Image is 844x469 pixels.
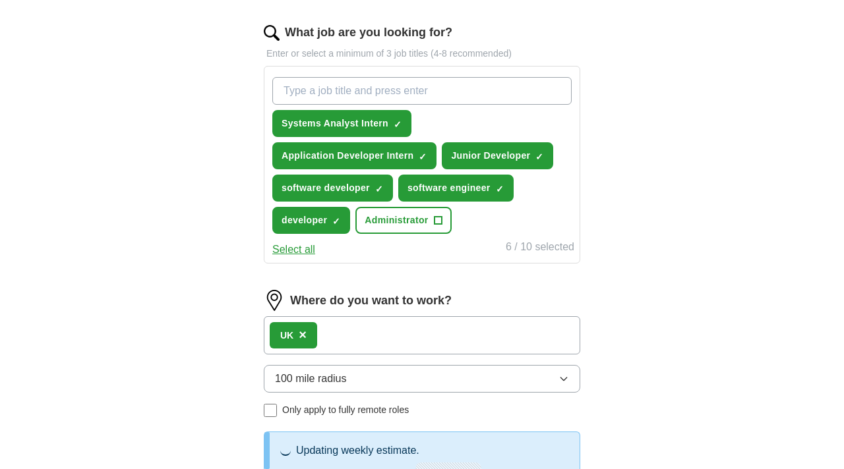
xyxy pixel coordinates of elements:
[264,365,580,393] button: 100 mile radius
[280,329,293,343] div: UK
[299,325,307,345] button: ×
[290,292,452,310] label: Where do you want to work?
[264,25,280,41] img: search.png
[264,404,277,417] input: Only apply to fully remote roles
[264,290,285,311] img: location.png
[272,110,411,137] button: Systems Analyst Intern✓
[398,175,514,202] button: software engineer✓
[282,213,327,227] span: developer
[299,327,307,342] span: ×
[264,47,580,61] p: Enter or select a minimum of 3 job titles (4-8 recommended)
[355,207,451,234] button: Administrator
[442,142,553,169] button: Junior Developer✓
[282,117,388,130] span: Systems Analyst Intern
[272,242,315,258] button: Select all
[506,239,574,258] div: 6 / 10 selected
[296,443,419,458] span: Updating weekly estimate.
[419,152,427,162] span: ✓
[272,142,437,169] button: Application Developer Intern✓
[407,181,491,195] span: software engineer
[272,207,350,234] button: developer✓
[282,181,370,195] span: software developer
[272,77,572,105] input: Type a job title and press enter
[282,403,409,417] span: Only apply to fully remote roles
[282,149,413,163] span: Application Developer Intern
[535,152,543,162] span: ✓
[496,184,504,194] span: ✓
[375,184,383,194] span: ✓
[451,149,530,163] span: Junior Developer
[332,216,340,227] span: ✓
[394,119,402,130] span: ✓
[272,175,393,202] button: software developer✓
[275,371,347,387] span: 100 mile radius
[285,24,452,41] label: What job are you looking for?
[365,213,428,227] span: Administrator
